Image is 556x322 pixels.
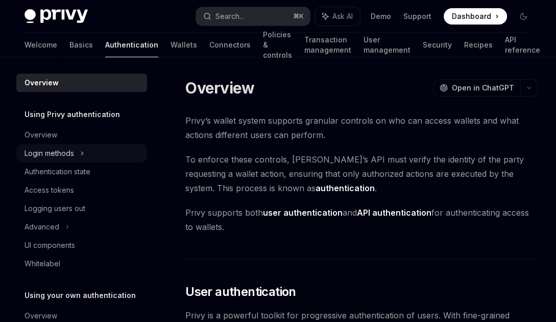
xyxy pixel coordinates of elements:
[171,33,197,57] a: Wallets
[16,181,147,199] a: Access tokens
[16,255,147,273] a: Whitelabel
[25,33,57,57] a: Welcome
[25,147,74,159] div: Login methods
[25,184,74,196] div: Access tokens
[25,108,120,121] h5: Using Privy authentication
[293,12,304,20] span: ⌘ K
[16,74,147,92] a: Overview
[25,129,57,141] div: Overview
[25,166,90,178] div: Authentication state
[304,33,351,57] a: Transaction management
[25,310,57,322] div: Overview
[371,11,391,21] a: Demo
[209,33,251,57] a: Connectors
[185,284,296,300] span: User authentication
[357,208,431,218] strong: API authentication
[464,33,493,57] a: Recipes
[403,11,431,21] a: Support
[452,83,514,93] span: Open in ChatGPT
[69,33,93,57] a: Basics
[16,236,147,255] a: UI components
[16,163,147,181] a: Authentication state
[505,33,540,57] a: API reference
[185,113,538,142] span: Privy’s wallet system supports granular controls on who can access wallets and what actions diffe...
[263,33,292,57] a: Policies & controls
[25,239,75,251] div: UI components
[16,126,147,144] a: Overview
[515,8,531,25] button: Toggle dark mode
[263,208,343,218] strong: user authentication
[185,152,538,195] span: To enforce these controls, [PERSON_NAME]’s API must verify the identity of the party requesting a...
[444,8,507,25] a: Dashboard
[25,221,59,233] div: Advanced
[315,7,360,26] button: Ask AI
[433,79,520,97] button: Open in ChatGPT
[364,33,410,57] a: User management
[196,7,309,26] button: Search...⌘K
[25,202,85,215] div: Logging users out
[185,205,538,234] span: Privy supports both and for authenticating access to wallets.
[185,79,254,97] h1: Overview
[25,77,59,89] div: Overview
[25,258,60,270] div: Whitelabel
[452,11,491,21] span: Dashboard
[105,33,158,57] a: Authentication
[215,10,244,22] div: Search...
[423,33,452,57] a: Security
[316,183,375,193] strong: authentication
[25,289,136,302] h5: Using your own authentication
[16,199,147,218] a: Logging users out
[25,9,88,24] img: dark logo
[332,11,353,21] span: Ask AI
